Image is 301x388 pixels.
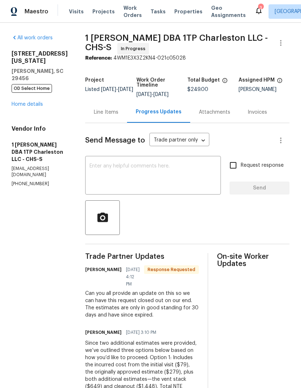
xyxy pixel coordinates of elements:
p: [EMAIL_ADDRESS][DOMAIN_NAME] [12,166,68,178]
h6: [PERSON_NAME] [85,266,122,273]
span: Send Message to [85,137,145,144]
span: [DATE] 4:12 PM [126,266,140,288]
span: Projects [92,8,115,15]
span: [DATE] [136,92,152,97]
span: Request response [241,162,284,169]
div: Invoices [248,109,267,116]
span: Tasks [150,9,166,14]
span: The hpm assigned to this work order. [277,78,283,87]
h5: Total Budget [187,78,220,83]
h5: 1 [PERSON_NAME] DBA 1TP Charleston LLC - CHS-S [12,141,68,163]
h5: Work Order Timeline [136,78,188,88]
h4: Vendor Info [12,125,68,132]
h6: [PERSON_NAME] [85,329,122,336]
span: Properties [174,8,202,15]
span: The total cost of line items that have been proposed by Opendoor. This sum includes line items th... [222,78,228,87]
div: Trade partner only [149,135,209,147]
span: [DATE] [153,92,169,97]
span: [DATE] [118,87,133,92]
span: OD Select Home [12,84,52,93]
span: On-site Worker Updates [217,253,289,267]
span: Maestro [25,8,48,15]
span: [DATE] 3:10 PM [126,329,156,336]
div: [PERSON_NAME] [239,87,290,92]
div: Attachments [199,109,230,116]
span: Trade Partner Updates [85,253,199,260]
span: Response Requested [145,266,198,273]
span: 1 [PERSON_NAME] DBA 1TP Charleston LLC - CHS-S [85,34,268,52]
span: - [101,87,133,92]
h5: Project [85,78,104,83]
div: 4WM1E3X3Z2KN4-021c05028 [85,55,289,62]
div: Can you all provide an update on this so we can have this request closed out on our end. The esti... [85,290,199,319]
h2: [STREET_ADDRESS][US_STATE] [12,50,68,65]
span: [DATE] [101,87,116,92]
span: Geo Assignments [211,4,246,19]
span: Listed [85,87,133,92]
h5: Assigned HPM [239,78,275,83]
span: In Progress [121,45,148,52]
a: Home details [12,102,43,107]
span: - [136,92,169,97]
b: Reference: [85,56,112,61]
p: [PHONE_NUMBER] [12,181,68,187]
div: Progress Updates [136,108,182,115]
span: $249.00 [187,87,208,92]
span: Visits [69,8,84,15]
span: Work Orders [123,4,142,19]
h5: [PERSON_NAME], SC 29456 [12,67,68,82]
div: Line Items [94,109,118,116]
a: All work orders [12,35,53,40]
div: 3 [258,4,263,12]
